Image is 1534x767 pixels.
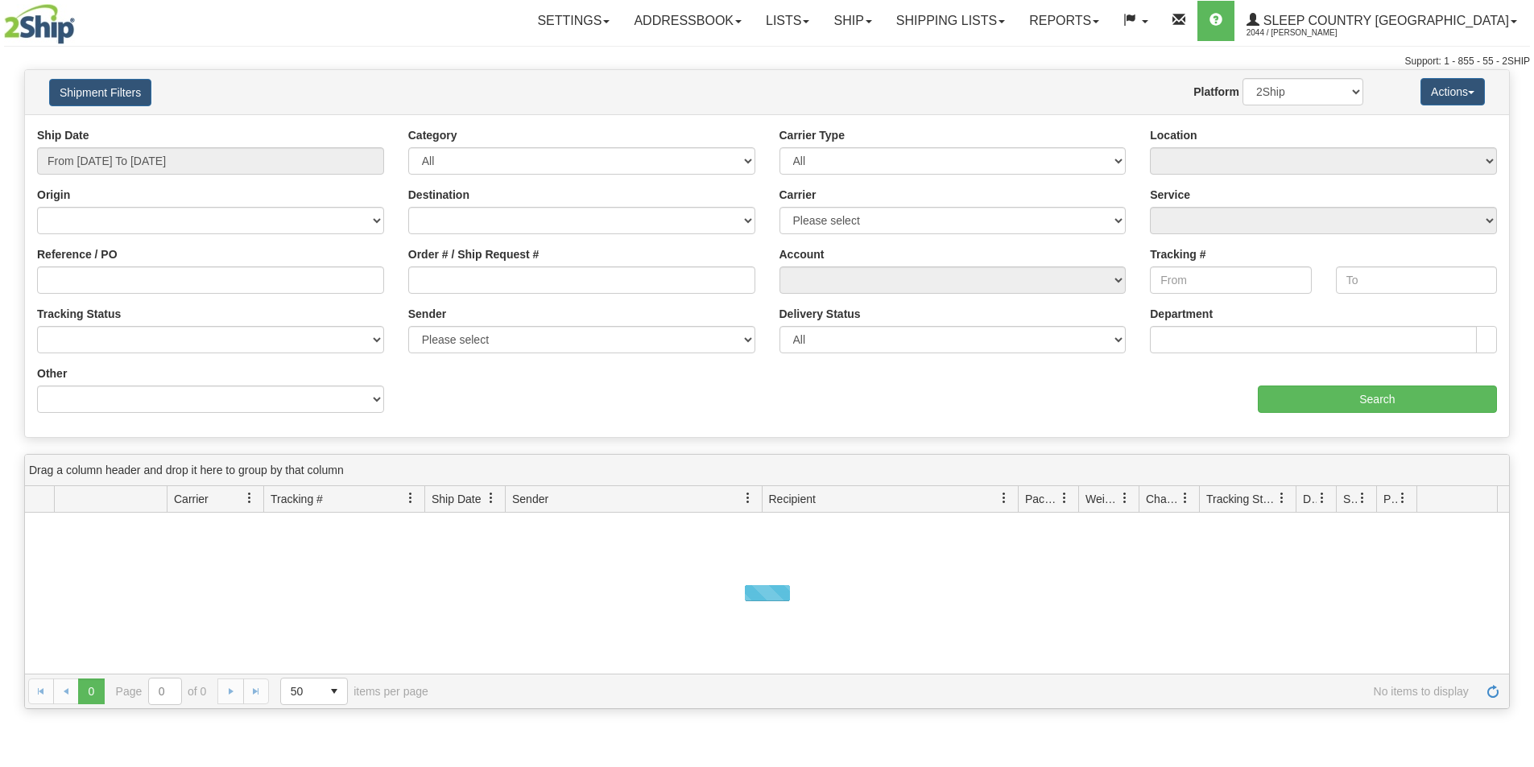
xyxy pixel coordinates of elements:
[1303,491,1317,507] span: Delivery Status
[37,365,67,381] label: Other
[4,4,75,44] img: logo2044.jpg
[1025,491,1059,507] span: Packages
[1150,246,1205,262] label: Tracking #
[1206,491,1276,507] span: Tracking Status
[1480,678,1506,704] a: Refresh
[1150,306,1213,322] label: Department
[451,685,1469,698] span: No items to display
[78,678,104,704] span: Page 0
[525,1,622,41] a: Settings
[37,306,121,322] label: Tracking Status
[1389,485,1416,512] a: Pickup Status filter column settings
[1258,386,1497,413] input: Search
[1172,485,1199,512] a: Charge filter column settings
[37,127,89,143] label: Ship Date
[1150,127,1197,143] label: Location
[4,55,1530,68] div: Support: 1 - 855 - 55 - 2SHIP
[1150,266,1311,294] input: From
[754,1,821,41] a: Lists
[1146,491,1180,507] span: Charge
[49,79,151,106] button: Shipment Filters
[25,455,1509,486] div: grid grouping header
[1017,1,1111,41] a: Reports
[1349,485,1376,512] a: Shipment Issues filter column settings
[1497,301,1532,465] iframe: chat widget
[734,485,762,512] a: Sender filter column settings
[1268,485,1296,512] a: Tracking Status filter column settings
[37,246,118,262] label: Reference / PO
[291,683,312,699] span: 50
[397,485,424,512] a: Tracking # filter column settings
[1383,491,1397,507] span: Pickup Status
[37,187,70,203] label: Origin
[236,485,263,512] a: Carrier filter column settings
[408,127,457,143] label: Category
[1051,485,1078,512] a: Packages filter column settings
[271,491,323,507] span: Tracking #
[1336,266,1497,294] input: To
[1150,187,1190,203] label: Service
[779,187,817,203] label: Carrier
[408,306,446,322] label: Sender
[478,485,505,512] a: Ship Date filter column settings
[321,678,347,704] span: select
[1234,1,1529,41] a: Sleep Country [GEOGRAPHIC_DATA] 2044 / [PERSON_NAME]
[408,187,469,203] label: Destination
[884,1,1017,41] a: Shipping lists
[116,678,207,705] span: Page of 0
[1343,491,1357,507] span: Shipment Issues
[174,491,209,507] span: Carrier
[821,1,883,41] a: Ship
[280,678,348,705] span: Page sizes drop down
[622,1,754,41] a: Addressbook
[1111,485,1139,512] a: Weight filter column settings
[1259,14,1509,27] span: Sleep Country [GEOGRAPHIC_DATA]
[779,246,825,262] label: Account
[1085,491,1119,507] span: Weight
[990,485,1018,512] a: Recipient filter column settings
[1309,485,1336,512] a: Delivery Status filter column settings
[779,306,861,322] label: Delivery Status
[779,127,845,143] label: Carrier Type
[280,678,428,705] span: items per page
[408,246,540,262] label: Order # / Ship Request #
[1193,84,1239,100] label: Platform
[512,491,548,507] span: Sender
[1247,25,1367,41] span: 2044 / [PERSON_NAME]
[769,491,816,507] span: Recipient
[1420,78,1485,105] button: Actions
[432,491,481,507] span: Ship Date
